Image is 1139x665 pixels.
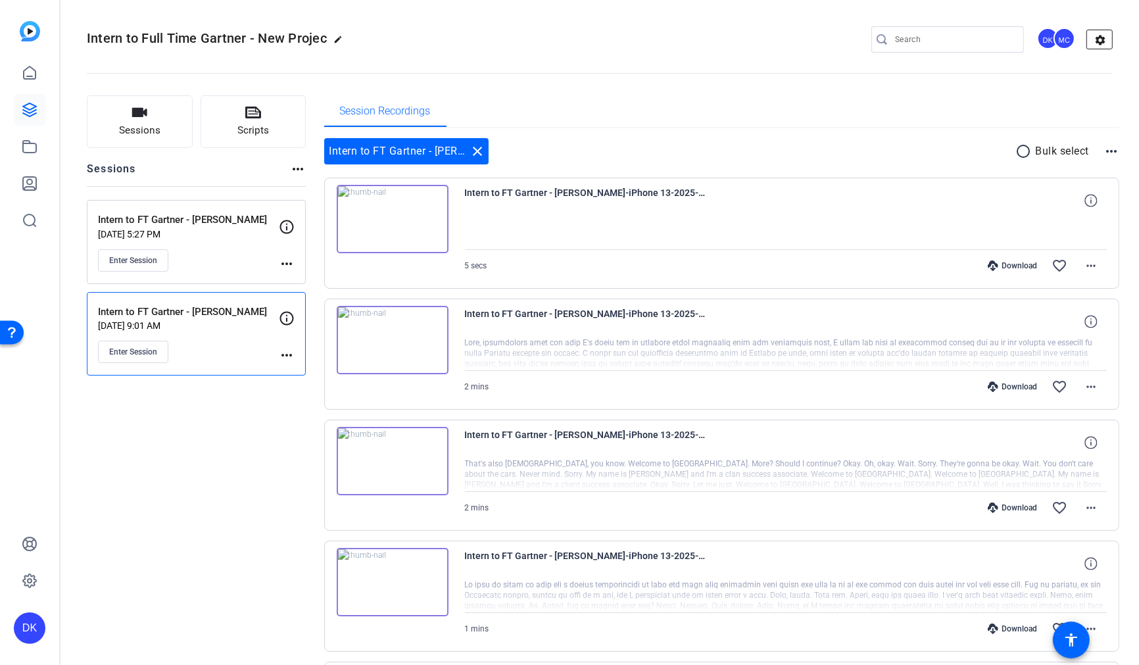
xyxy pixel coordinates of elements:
div: DK [1037,28,1059,49]
ngx-avatar: David King [1037,28,1060,51]
span: Intern to Full Time Gartner - New Projec [87,30,327,46]
p: Bulk select [1036,143,1090,159]
span: 5 secs [465,261,487,270]
div: Download [981,503,1044,513]
button: Enter Session [98,249,168,272]
mat-icon: more_horiz [279,347,295,363]
mat-icon: more_horiz [1103,143,1119,159]
span: Intern to FT Gartner - [PERSON_NAME]-iPhone 13-2025-08-14-09-50-26-618-0 [465,427,708,458]
img: blue-gradient.svg [20,21,40,41]
mat-icon: more_horiz [1083,379,1099,395]
mat-icon: favorite_border [1052,379,1067,395]
p: Intern to FT Gartner - [PERSON_NAME] [98,212,279,228]
div: Download [981,624,1044,634]
span: Sessions [119,123,160,138]
mat-icon: edit [333,35,349,51]
span: Enter Session [109,255,157,266]
div: MC [1054,28,1075,49]
mat-icon: favorite_border [1052,258,1067,274]
span: 2 mins [465,503,489,512]
span: Enter Session [109,347,157,357]
div: Intern to FT Gartner - [PERSON_NAME] [324,138,489,164]
div: Download [981,260,1044,271]
span: Scripts [237,123,269,138]
mat-icon: settings [1087,30,1113,50]
span: Session Recordings [340,106,431,116]
mat-icon: more_horiz [290,161,306,177]
p: [DATE] 5:27 PM [98,229,279,239]
img: thumb-nail [337,548,448,616]
span: Intern to FT Gartner - [PERSON_NAME]-iPhone 13-2025-08-14-09-40-14-132-0 [465,548,708,579]
p: Intern to FT Gartner - [PERSON_NAME] [98,305,279,320]
img: thumb-nail [337,306,448,374]
div: DK [14,612,45,644]
span: Intern to FT Gartner - [PERSON_NAME]-iPhone 13-2025-08-14-09-53-02-023-0 [465,306,708,337]
mat-icon: favorite_border [1052,621,1067,637]
mat-icon: close [470,143,486,159]
mat-icon: radio_button_unchecked [1016,143,1036,159]
button: Sessions [87,95,193,148]
button: Enter Session [98,341,168,363]
input: Search [895,32,1013,47]
button: Scripts [201,95,306,148]
img: thumb-nail [337,185,448,253]
p: [DATE] 9:01 AM [98,320,279,331]
mat-icon: favorite_border [1052,500,1067,516]
span: Intern to FT Gartner - [PERSON_NAME]-iPhone 13-2025-08-14-09-56-10-232-0 [465,185,708,216]
h2: Sessions [87,161,136,186]
mat-icon: accessibility [1063,632,1079,648]
ngx-avatar: Michael Caso [1054,28,1077,51]
mat-icon: more_horiz [1083,621,1099,637]
img: thumb-nail [337,427,448,495]
mat-icon: more_horiz [1083,500,1099,516]
div: Download [981,382,1044,392]
span: 2 mins [465,382,489,391]
mat-icon: more_horiz [279,256,295,272]
span: 1 mins [465,624,489,633]
mat-icon: more_horiz [1083,258,1099,274]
